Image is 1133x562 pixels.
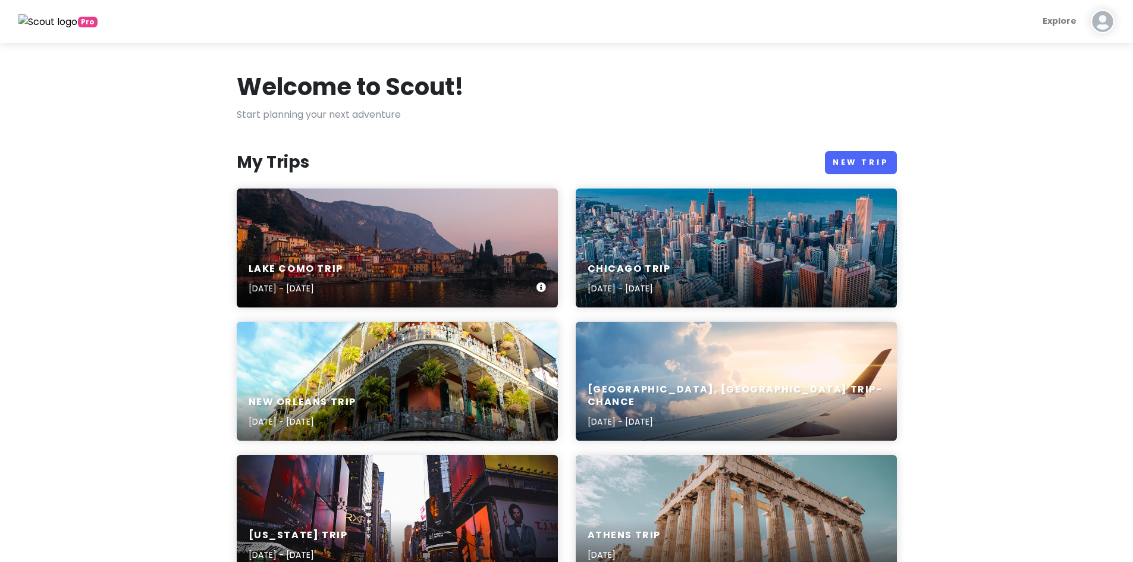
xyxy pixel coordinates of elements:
h6: Athens Trip [588,529,661,542]
h6: New Orleans Trip [249,396,357,409]
img: User profile [1091,10,1115,33]
a: Explore [1038,10,1081,33]
a: New Trip [825,151,897,174]
p: [DATE] - [DATE] [249,415,357,428]
h6: Lake Como Trip [249,263,343,275]
a: Pro [18,14,98,29]
h1: Welcome to Scout! [237,71,464,102]
h6: Chicago Trip [588,263,671,275]
p: Start planning your next adventure [237,107,897,123]
p: [DATE] - [DATE] [249,282,343,295]
h3: My Trips [237,152,309,173]
h6: [US_STATE] Trip [249,529,348,542]
p: [DATE] - [DATE] [249,548,348,561]
p: [DATE] [588,548,661,561]
img: Scout logo [18,14,78,30]
a: white and brown city buildings during daytimeChicago Trip[DATE] - [DATE] [576,189,897,307]
a: aerial photography of airliner[GEOGRAPHIC_DATA], [GEOGRAPHIC_DATA] Trip- Chance[DATE] - [DATE] [576,322,897,441]
p: [DATE] - [DATE] [588,282,671,295]
a: brown and white concrete building under blue sky during daytimeNew Orleans Trip[DATE] - [DATE] [237,322,558,441]
p: [DATE] - [DATE] [588,415,885,428]
a: city buildings near body of water during daytimeLake Como Trip[DATE] - [DATE] [237,189,558,307]
span: greetings, globetrotter [78,17,98,27]
h6: [GEOGRAPHIC_DATA], [GEOGRAPHIC_DATA] Trip- Chance [588,384,885,409]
